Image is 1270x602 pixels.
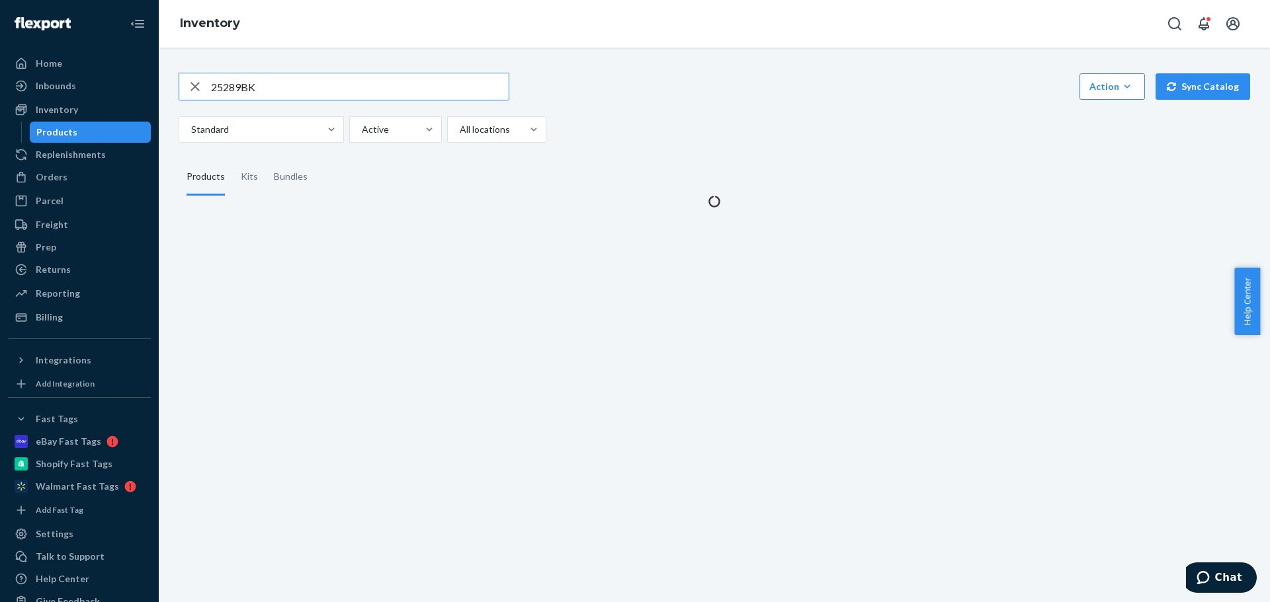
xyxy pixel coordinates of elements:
a: Walmart Fast Tags [8,476,151,497]
div: Inbounds [36,79,76,93]
a: Settings [8,523,151,545]
div: Help Center [36,572,89,585]
button: Help Center [1234,268,1260,335]
button: Open account menu [1220,11,1246,37]
div: Walmart Fast Tags [36,480,119,493]
div: Orders [36,170,67,184]
div: Reporting [36,287,80,300]
a: Parcel [8,190,151,211]
button: Open notifications [1191,11,1217,37]
a: Add Fast Tag [8,502,151,518]
div: Home [36,57,62,70]
div: Products [36,126,77,139]
div: Replenishments [36,148,106,161]
div: Integrations [36,354,91,367]
div: Billing [36,311,63,324]
a: Inventory [8,99,151,120]
a: Replenishments [8,144,151,165]
div: Returns [36,263,71,276]
input: Search inventory by name or sku [211,73,509,100]
a: Prep [8,237,151,258]
button: Integrations [8,350,151,371]
div: Products [187,159,225,196]
div: Parcel [36,194,63,207]
div: Bundles [274,159,308,196]
a: Shopify Fast Tags [8,453,151,474]
button: Close Navigation [124,11,151,37]
a: Products [30,122,151,143]
div: Shopify Fast Tags [36,457,112,470]
div: Freight [36,218,68,231]
input: All locations [458,123,460,136]
div: Prep [36,241,56,254]
div: Add Fast Tag [36,504,83,515]
a: Help Center [8,568,151,589]
button: Talk to Support [8,546,151,567]
a: Reporting [8,283,151,304]
div: Kits [241,159,258,196]
div: Inventory [36,103,78,116]
input: Standard [190,123,191,136]
input: Active [360,123,362,136]
a: Inbounds [8,75,151,96]
a: Home [8,53,151,74]
button: Sync Catalog [1156,73,1250,100]
img: Flexport logo [15,17,71,30]
a: eBay Fast Tags [8,431,151,452]
div: Talk to Support [36,550,105,563]
div: eBay Fast Tags [36,435,101,448]
button: Action [1079,73,1145,100]
ol: breadcrumbs [169,5,251,43]
button: Fast Tags [8,408,151,430]
button: Open Search Box [1162,11,1188,37]
div: Action [1089,80,1135,93]
a: Billing [8,307,151,328]
div: Add Integration [36,378,95,389]
div: Fast Tags [36,412,78,426]
iframe: Opens a widget where you can chat to one of our agents [1186,562,1257,595]
a: Returns [8,259,151,280]
a: Orders [8,167,151,188]
a: Add Integration [8,376,151,392]
div: Settings [36,527,73,541]
a: Inventory [180,16,240,30]
a: Freight [8,214,151,235]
